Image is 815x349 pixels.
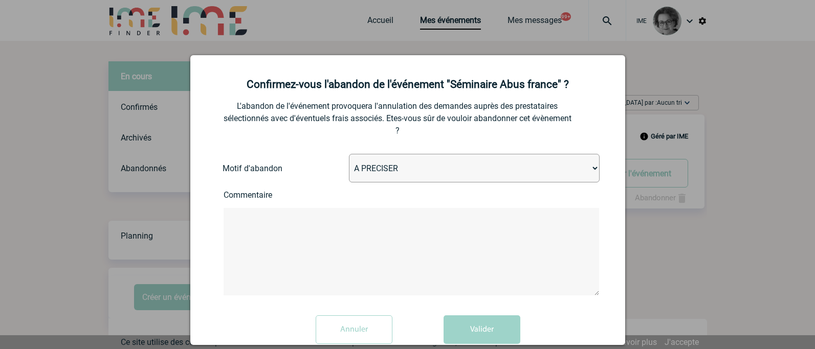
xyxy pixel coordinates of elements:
[223,164,302,173] label: Motif d'abandon
[316,315,392,344] input: Annuler
[224,100,571,137] p: L'abandon de l'événement provoquera l'annulation des demandes auprès des prestataires sélectionné...
[444,315,520,344] button: Valider
[203,78,612,90] h2: Confirmez-vous l'abandon de l'événement "Séminaire Abus france" ?
[224,190,305,200] label: Commentaire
